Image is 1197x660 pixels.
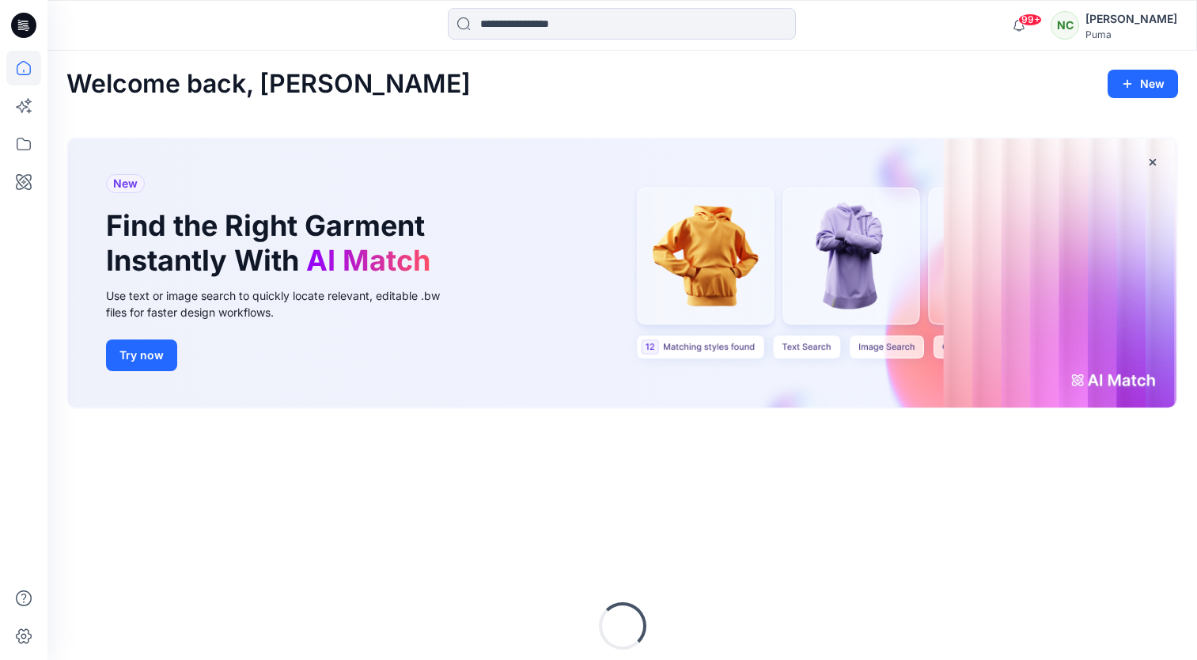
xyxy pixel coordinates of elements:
[1085,28,1177,40] div: Puma
[1085,9,1177,28] div: [PERSON_NAME]
[1051,11,1079,40] div: NC
[113,174,138,193] span: New
[1108,70,1178,98] button: New
[66,70,471,99] h2: Welcome back, [PERSON_NAME]
[306,243,430,278] span: AI Match
[1018,13,1042,26] span: 99+
[106,339,177,371] button: Try now
[106,209,438,277] h1: Find the Right Garment Instantly With
[106,287,462,321] div: Use text or image search to quickly locate relevant, editable .bw files for faster design workflows.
